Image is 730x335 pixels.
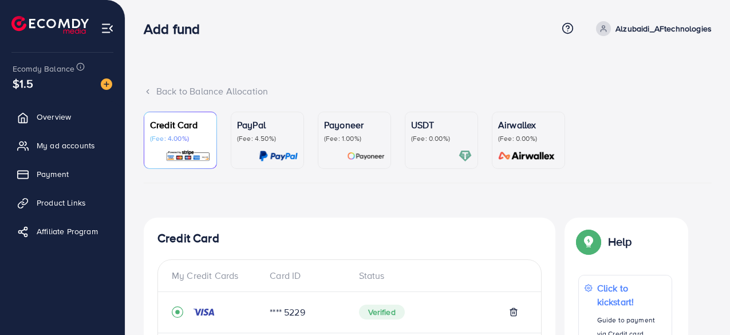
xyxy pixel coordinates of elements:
[615,22,712,36] p: Alzubaidi_AFtechnologies
[411,134,472,143] p: (Fee: 0.00%)
[11,16,89,34] img: logo
[37,140,95,151] span: My ad accounts
[359,305,405,320] span: Verified
[591,21,712,36] a: Alzubaidi_AFtechnologies
[9,105,116,128] a: Overview
[237,118,298,132] p: PayPal
[411,118,472,132] p: USDT
[13,63,74,74] span: Ecomdy Balance
[261,269,349,282] div: Card ID
[498,134,559,143] p: (Fee: 0.00%)
[37,197,86,208] span: Product Links
[101,78,112,90] img: image
[150,134,211,143] p: (Fee: 4.00%)
[237,134,298,143] p: (Fee: 4.50%)
[350,269,528,282] div: Status
[9,220,116,243] a: Affiliate Program
[101,22,114,35] img: menu
[9,134,116,157] a: My ad accounts
[347,149,385,163] img: card
[172,269,261,282] div: My Credit Cards
[144,21,209,37] h3: Add fund
[37,168,69,180] span: Payment
[144,85,712,98] div: Back to Balance Allocation
[172,306,183,318] svg: record circle
[324,118,385,132] p: Payoneer
[259,149,298,163] img: card
[324,134,385,143] p: (Fee: 1.00%)
[150,118,211,132] p: Credit Card
[597,281,666,309] p: Click to kickstart!
[9,163,116,186] a: Payment
[681,283,721,326] iframe: Chat
[608,235,632,249] p: Help
[459,149,472,163] img: card
[13,75,34,92] span: $1.5
[498,118,559,132] p: Airwallex
[495,149,559,163] img: card
[9,191,116,214] a: Product Links
[157,231,542,246] h4: Credit Card
[37,111,71,123] span: Overview
[192,308,215,317] img: credit
[37,226,98,237] span: Affiliate Program
[165,149,211,163] img: card
[578,231,599,252] img: Popup guide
